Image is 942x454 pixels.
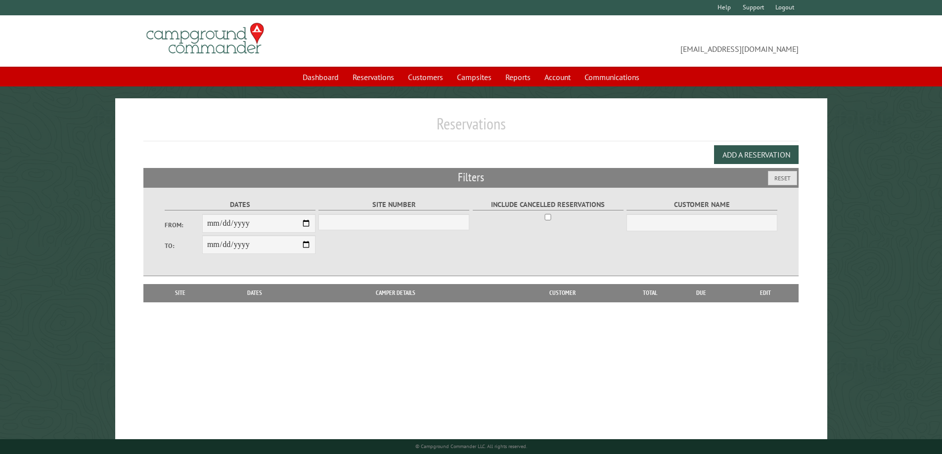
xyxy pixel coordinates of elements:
[143,168,799,187] h2: Filters
[143,19,267,58] img: Campground Commander
[473,199,624,210] label: Include Cancelled Reservations
[415,443,527,450] small: © Campground Commander LLC. All rights reserved.
[402,68,449,86] a: Customers
[494,284,630,302] th: Customer
[538,68,577,86] a: Account
[213,284,297,302] th: Dates
[451,68,497,86] a: Campsites
[768,171,797,185] button: Reset
[318,199,469,210] label: Site Number
[297,284,494,302] th: Camper Details
[165,199,315,210] label: Dates
[670,284,732,302] th: Due
[297,68,345,86] a: Dashboard
[627,199,777,210] label: Customer Name
[630,284,670,302] th: Total
[165,220,202,230] label: From:
[732,284,799,302] th: Edit
[143,114,799,141] h1: Reservations
[499,68,537,86] a: Reports
[471,27,799,55] span: [EMAIL_ADDRESS][DOMAIN_NAME]
[714,145,799,164] button: Add a Reservation
[347,68,400,86] a: Reservations
[579,68,645,86] a: Communications
[165,241,202,250] label: To:
[148,284,213,302] th: Site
